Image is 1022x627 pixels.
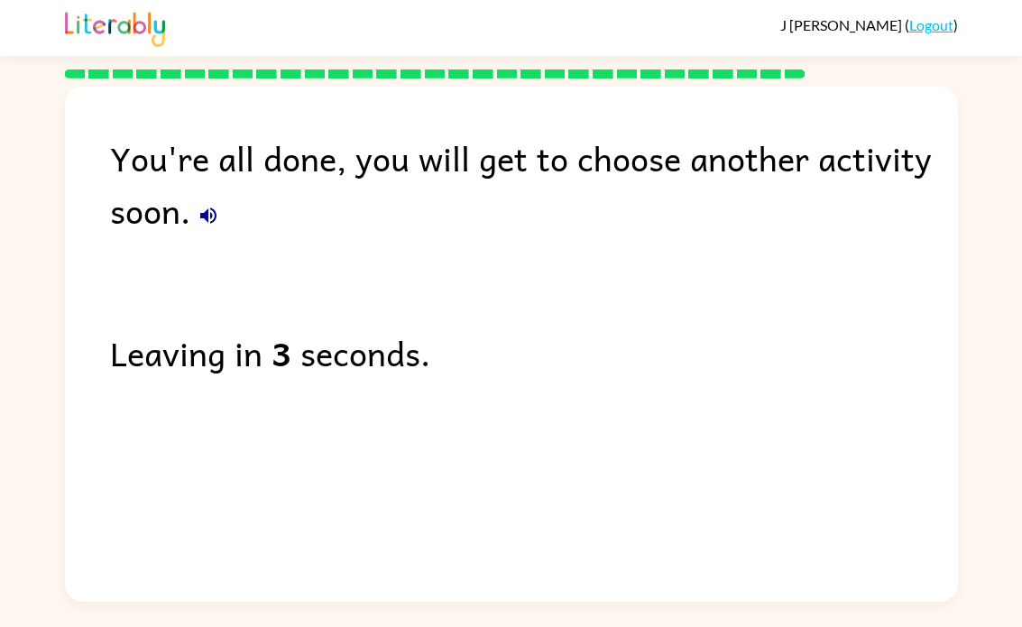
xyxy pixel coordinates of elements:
span: J [PERSON_NAME] [780,16,905,33]
a: Logout [909,16,953,33]
div: Leaving in seconds. [110,327,958,379]
div: ( ) [780,16,958,33]
img: Literably [65,7,165,47]
b: 3 [272,327,291,379]
div: You're all done, you will get to choose another activity soon. [110,132,958,236]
